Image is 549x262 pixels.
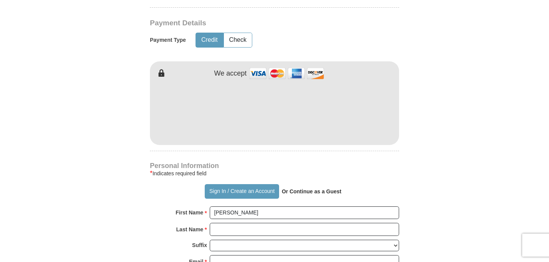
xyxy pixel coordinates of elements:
div: Indicates required field [150,169,399,178]
h4: Personal Information [150,163,399,169]
img: credit cards accepted [248,65,325,82]
h5: Payment Type [150,37,186,43]
button: Sign In / Create an Account [205,184,279,199]
button: Check [224,33,252,47]
button: Credit [196,33,223,47]
strong: Or Continue as a Guest [282,188,342,194]
h4: We accept [214,69,247,78]
strong: Suffix [192,240,207,250]
strong: First Name [176,207,203,218]
strong: Last Name [176,224,204,235]
h3: Payment Details [150,19,345,28]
